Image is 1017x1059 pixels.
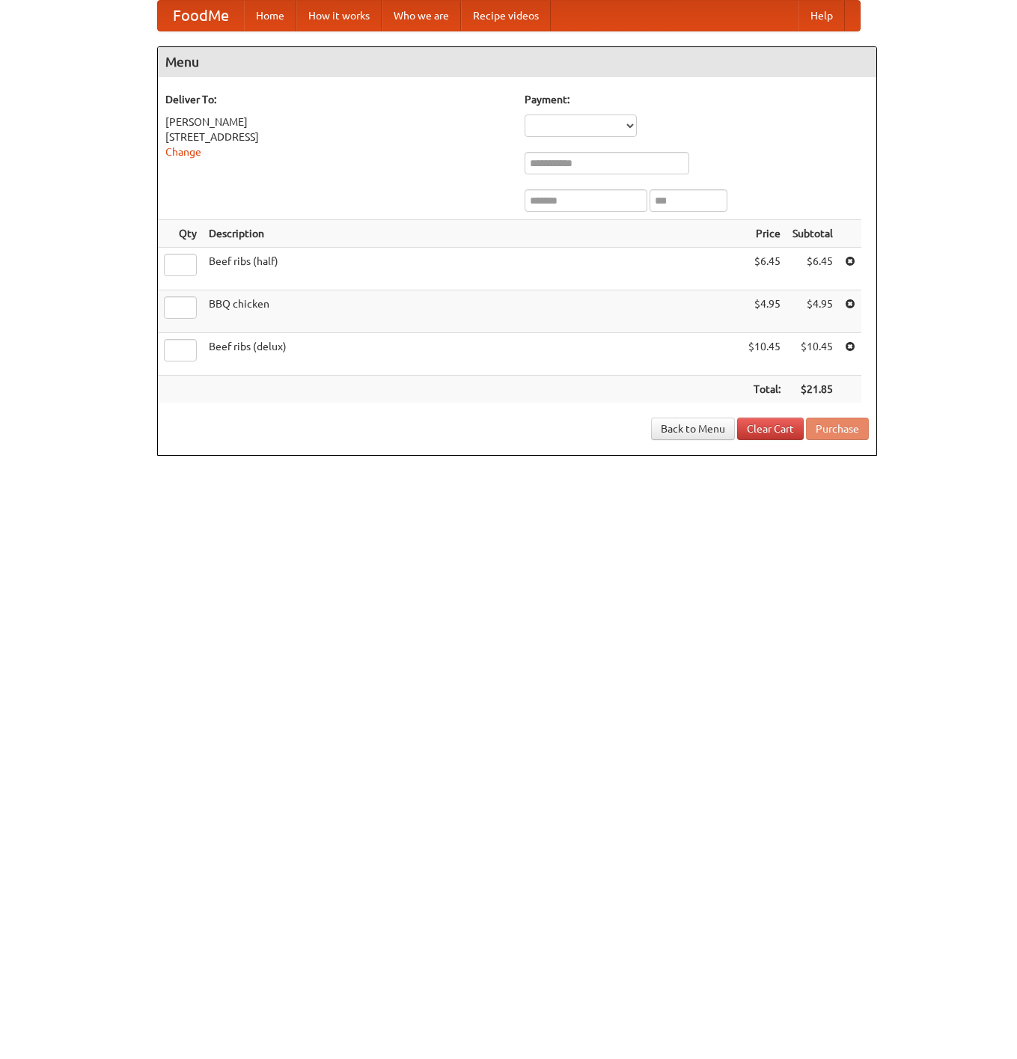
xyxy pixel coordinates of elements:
[158,220,203,248] th: Qty
[203,220,742,248] th: Description
[651,418,735,440] a: Back to Menu
[203,248,742,290] td: Beef ribs (half)
[787,290,839,333] td: $4.95
[787,220,839,248] th: Subtotal
[525,92,869,107] h5: Payment:
[737,418,804,440] a: Clear Cart
[742,220,787,248] th: Price
[742,376,787,403] th: Total:
[742,248,787,290] td: $6.45
[382,1,461,31] a: Who we are
[165,129,510,144] div: [STREET_ADDRESS]
[158,1,244,31] a: FoodMe
[742,333,787,376] td: $10.45
[798,1,845,31] a: Help
[806,418,869,440] button: Purchase
[158,47,876,77] h4: Menu
[244,1,296,31] a: Home
[787,248,839,290] td: $6.45
[787,376,839,403] th: $21.85
[165,146,201,158] a: Change
[296,1,382,31] a: How it works
[787,333,839,376] td: $10.45
[165,115,510,129] div: [PERSON_NAME]
[742,290,787,333] td: $4.95
[165,92,510,107] h5: Deliver To:
[203,333,742,376] td: Beef ribs (delux)
[461,1,551,31] a: Recipe videos
[203,290,742,333] td: BBQ chicken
